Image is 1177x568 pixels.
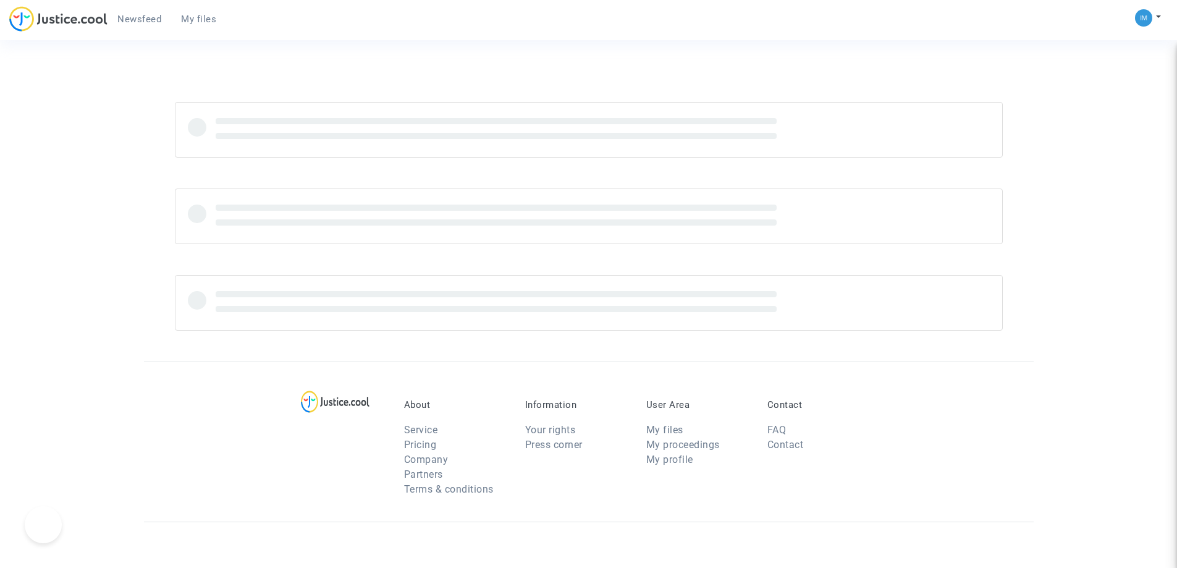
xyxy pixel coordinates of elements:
p: Contact [767,399,870,410]
a: My profile [646,454,693,465]
img: a105443982b9e25553e3eed4c9f672e7 [1135,9,1152,27]
p: User Area [646,399,749,410]
img: logo-lg.svg [301,391,369,413]
a: My files [646,424,683,436]
a: My files [171,10,226,28]
iframe: Toggle Customer Support [25,506,62,543]
a: FAQ [767,424,787,436]
img: jc-logo.svg [9,6,108,32]
a: Newsfeed [108,10,171,28]
span: Newsfeed [117,14,161,25]
a: Company [404,454,449,465]
a: Terms & conditions [404,483,494,495]
span: My files [181,14,216,25]
a: Partners [404,468,443,480]
a: Service [404,424,438,436]
p: Information [525,399,628,410]
a: Pricing [404,439,437,451]
p: About [404,399,507,410]
a: Contact [767,439,804,451]
a: Your rights [525,424,576,436]
a: My proceedings [646,439,720,451]
a: Press corner [525,439,583,451]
